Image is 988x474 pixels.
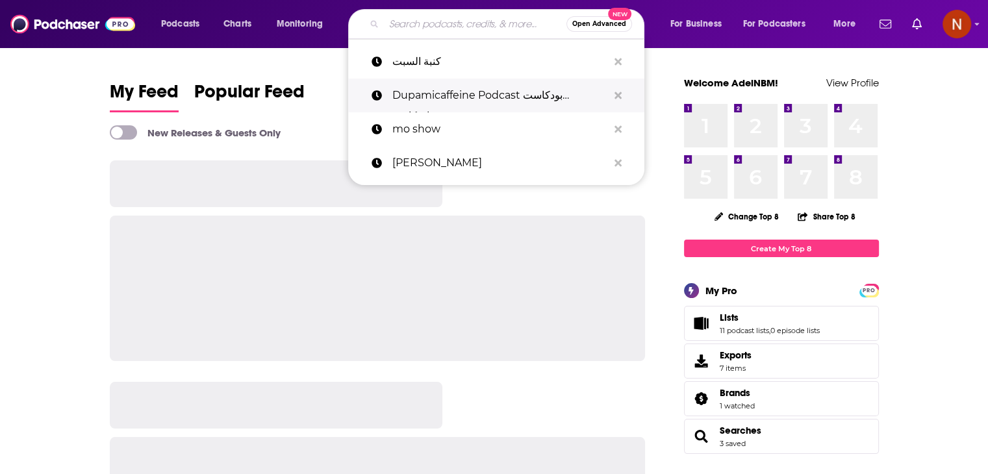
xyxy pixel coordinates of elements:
a: 11 podcast lists [720,326,769,335]
button: Open AdvancedNew [566,16,632,32]
a: Create My Top 8 [684,240,879,257]
button: Change Top 8 [707,208,787,225]
a: Exports [684,343,879,379]
p: Dupamicaffeine Podcast بودكاست دوباميكافين [392,79,608,112]
a: Searches [720,425,761,436]
a: Welcome AdelNBM! [684,77,778,89]
span: Charts [223,15,251,33]
span: Open Advanced [572,21,626,27]
button: open menu [152,14,216,34]
span: Exports [720,349,752,361]
button: Share Top 8 [797,204,855,229]
span: Podcasts [161,15,199,33]
span: Lists [720,312,739,323]
a: PRO [861,285,877,295]
a: New Releases & Guests Only [110,125,281,140]
a: mo show [348,112,644,146]
span: Searches [684,419,879,454]
a: Show notifications dropdown [874,13,896,35]
a: My Feed [110,81,179,112]
a: Lists [689,314,715,332]
p: كنبة السبت [392,45,608,79]
button: open menu [735,14,824,34]
span: Brands [684,381,879,416]
span: For Podcasters [743,15,805,33]
input: Search podcasts, credits, & more... [384,14,566,34]
a: Lists [720,312,820,323]
div: My Pro [705,284,737,297]
span: My Feed [110,81,179,110]
img: User Profile [943,10,971,38]
span: Logged in as AdelNBM [943,10,971,38]
a: 1 watched [720,401,755,410]
span: New [608,8,631,20]
span: Monitoring [277,15,323,33]
img: Podchaser - Follow, Share and Rate Podcasts [10,12,135,36]
p: mo show [392,112,608,146]
span: 7 items [720,364,752,373]
a: 0 episode lists [770,326,820,335]
span: Lists [684,306,879,341]
span: , [769,326,770,335]
div: Search podcasts, credits, & more... [361,9,657,39]
span: For Business [670,15,722,33]
span: Brands [720,387,750,399]
a: Dupamicaffeine Podcast بودكاست دوباميكافين [348,79,644,112]
a: Show notifications dropdown [907,13,927,35]
a: Brands [720,387,755,399]
a: Brands [689,390,715,408]
a: Searches [689,427,715,445]
button: Show profile menu [943,10,971,38]
a: Popular Feed [194,81,305,112]
a: [PERSON_NAME] [348,146,644,180]
a: 3 saved [720,439,746,448]
a: View Profile [826,77,879,89]
button: open menu [824,14,872,34]
p: lisan Arabi [392,146,608,180]
span: Exports [689,352,715,370]
button: open menu [268,14,340,34]
a: Charts [215,14,259,34]
a: كنبة السبت [348,45,644,79]
span: PRO [861,286,877,295]
span: Popular Feed [194,81,305,110]
span: More [833,15,855,33]
button: open menu [661,14,738,34]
